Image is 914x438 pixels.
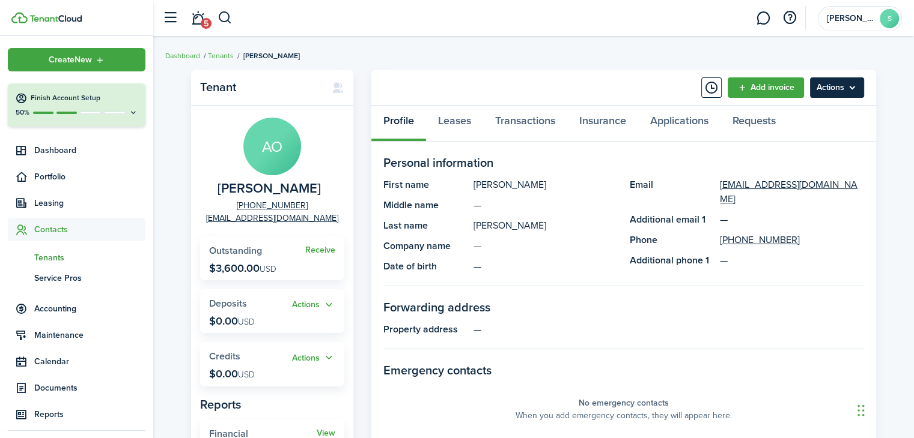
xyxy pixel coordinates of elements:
img: TenantCloud [11,12,28,23]
span: Outstanding [209,244,262,257]
span: 5 [201,18,212,29]
span: Credits [209,349,240,363]
a: Requests [721,106,788,142]
panel-main-title: Email [630,178,714,206]
button: Actions [292,298,335,312]
panel-main-placeholder-description: When you add emergency contacts, they will appear here. [516,409,732,422]
span: USD [238,368,255,381]
span: USD [238,316,255,328]
img: TenantCloud [29,15,82,22]
a: Tenants [208,50,234,61]
panel-main-section-title: Emergency contacts [383,361,864,379]
a: Receive [305,245,335,255]
span: Calendar [34,355,145,368]
button: Timeline [701,77,722,98]
avatar-text: S [880,9,899,28]
a: Dashboard [165,50,200,61]
a: [PHONE_NUMBER] [237,199,308,212]
panel-main-title: Property address [383,322,468,337]
a: Transactions [483,106,567,142]
button: Open menu [810,77,864,98]
panel-main-description: [PERSON_NAME] [474,178,618,192]
panel-main-title: Tenant [200,80,320,94]
span: Dashboard [34,144,145,157]
panel-main-title: Phone [630,233,714,247]
panel-main-description: — [474,239,618,253]
menu-btn: Actions [810,77,864,98]
a: [EMAIL_ADDRESS][DOMAIN_NAME] [206,212,338,224]
panel-main-title: Date of birth [383,259,468,274]
a: Tenants [8,247,145,268]
span: Maintenance [34,329,145,341]
panel-main-subtitle: Reports [200,395,344,413]
div: 聊天小组件 [854,380,914,438]
panel-main-section-title: Forwarding address [383,298,864,316]
a: [EMAIL_ADDRESS][DOMAIN_NAME] [720,178,864,206]
avatar-text: AO [243,118,301,175]
panel-main-title: First name [383,178,468,192]
a: Messaging [752,3,775,34]
a: Service Pros [8,268,145,288]
panel-main-description: — [474,259,618,274]
button: Open sidebar [159,7,181,29]
button: Open menu [8,48,145,71]
span: Leasing [34,197,145,209]
button: Open menu [292,351,335,365]
p: $0.00 [209,315,255,327]
panel-main-title: Company name [383,239,468,253]
div: 拖动 [858,392,865,428]
panel-main-title: Last name [383,218,468,233]
span: Documents [34,382,145,394]
a: View [317,428,335,438]
p: 50% [15,107,30,118]
a: Insurance [567,106,638,142]
a: Reports [8,403,145,426]
span: [PERSON_NAME] [243,50,300,61]
span: Accounting [34,302,145,315]
button: Open resource center [779,8,800,28]
span: Arthur Orihuela [218,181,321,196]
span: Tenants [34,251,145,264]
span: Deposits [209,296,247,310]
a: [PHONE_NUMBER] [720,233,800,247]
a: Applications [638,106,721,142]
iframe: Chat Widget [854,380,914,438]
span: Contacts [34,223,145,236]
a: Notifications [186,3,209,34]
span: Service Pros [34,272,145,284]
button: Open menu [292,298,335,312]
span: USD [260,263,276,275]
panel-main-placeholder-title: No emergency contacts [579,397,669,409]
span: Portfolio [34,170,145,183]
span: Reports [34,408,145,421]
button: Finish Account Setup50% [8,83,145,127]
panel-main-description: [PERSON_NAME] [474,218,618,233]
a: Add invoice [728,77,804,98]
panel-main-description: — [474,198,618,212]
panel-main-title: Additional email 1 [630,212,714,227]
span: Create New [49,56,92,64]
p: $3,600.00 [209,262,276,274]
p: $0.00 [209,368,255,380]
panel-main-title: Additional phone 1 [630,253,714,268]
button: Search [218,8,233,28]
a: Dashboard [8,139,145,162]
span: Shawn [827,14,875,23]
panel-main-description: — [474,322,864,337]
a: Leases [426,106,483,142]
panel-main-section-title: Personal information [383,154,864,172]
button: Actions [292,351,335,365]
h4: Finish Account Setup [31,93,138,103]
panel-main-title: Middle name [383,198,468,212]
